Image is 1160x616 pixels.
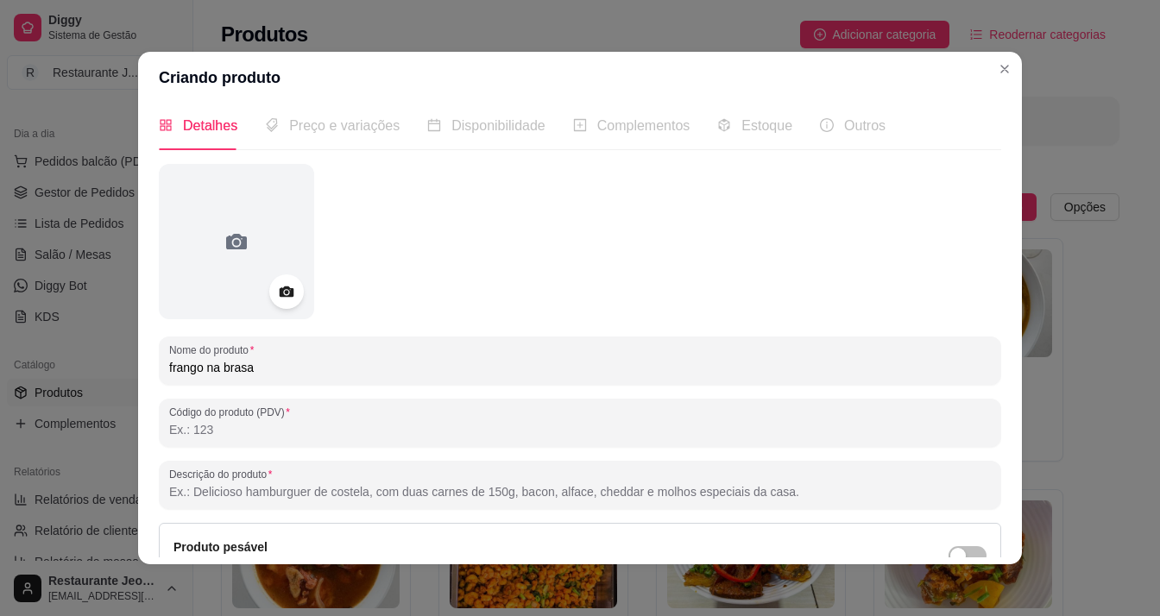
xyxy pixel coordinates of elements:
[741,118,792,133] span: Estoque
[169,343,260,357] label: Nome do produto
[183,118,237,133] span: Detalhes
[173,540,268,554] label: Produto pesável
[991,55,1018,83] button: Close
[427,118,441,132] span: calendar
[717,118,731,132] span: code-sandbox
[573,118,587,132] span: plus-square
[138,52,1022,104] header: Criando produto
[289,118,400,133] span: Preço e variações
[159,118,173,132] span: appstore
[169,483,991,500] input: Descrição do produto
[844,118,886,133] span: Outros
[169,405,296,419] label: Código do produto (PDV)
[451,118,545,133] span: Disponibilidade
[265,118,279,132] span: tags
[820,118,834,132] span: info-circle
[169,359,991,376] input: Nome do produto
[169,421,991,438] input: Código do produto (PDV)
[169,467,278,481] label: Descrição do produto
[597,118,690,133] span: Complementos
